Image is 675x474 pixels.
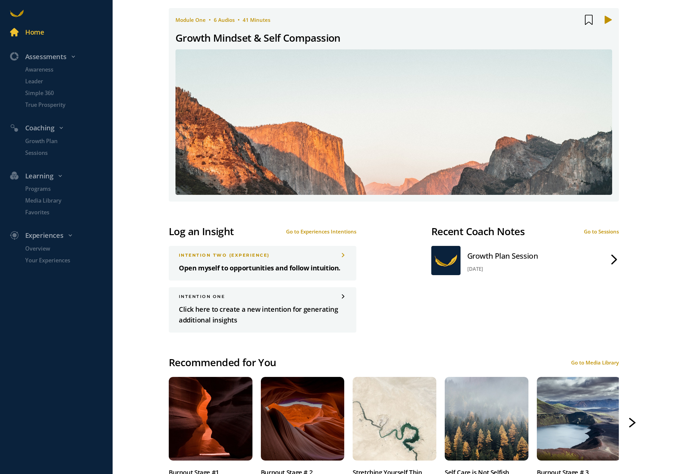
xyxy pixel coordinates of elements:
a: module one6 Audios41 MinutesGrowth Mindset & Self Compassion [169,8,619,201]
div: INTENTION one [179,294,346,299]
p: Overview [25,245,111,253]
img: 5ffd683f75b04f9fae80780a_1697608424.jpg [175,49,612,195]
p: Your Experiences [25,256,111,265]
div: Go to Sessions [584,228,619,235]
p: Click here to create a new intention for generating additional insights [179,304,346,326]
a: Growth Plan [15,137,113,145]
a: Favorites [15,208,113,217]
div: Go to Experiences Intentions [286,228,356,235]
a: Programs [15,185,113,193]
p: Awareness [25,66,111,74]
img: abroad-gold.png [431,246,461,275]
div: Growth Plan Session [467,249,538,263]
div: Recent Coach Notes [431,223,525,240]
a: Media Library [15,197,113,205]
a: True Prosperity [15,101,113,109]
p: Sessions [25,149,111,157]
div: Log an Insight [169,223,234,240]
p: Open myself to opportunities and follow intuition. [179,263,346,274]
a: Awareness [15,66,113,74]
div: Growth Mindset & Self Compassion [175,30,341,46]
a: Growth Plan Session[DATE] [431,246,619,275]
p: Simple 360 [25,89,111,97]
p: Media Library [25,197,111,205]
div: Coaching [5,123,116,134]
div: Home [25,27,44,38]
p: Leader [25,77,111,86]
div: Recommended for You [169,354,276,371]
a: Simple 360 [15,89,113,97]
a: Leader [15,77,113,86]
div: Go to Media Library [571,359,619,366]
p: Programs [25,185,111,193]
p: True Prosperity [25,101,111,109]
div: Learning [5,171,116,182]
a: Your Experiences [15,256,113,265]
a: INTENTION two (Experience)Open myself to opportunities and follow intuition. [169,246,356,281]
span: module one [175,16,206,23]
span: 41 Minutes [243,16,270,23]
span: 6 Audios [214,16,235,23]
a: Overview [15,245,113,253]
div: INTENTION two (Experience) [179,253,346,258]
p: Growth Plan [25,137,111,145]
div: Assessments [5,51,116,62]
div: Experiences [5,230,116,241]
p: Favorites [25,208,111,217]
a: INTENTION oneClick here to create a new intention for generating additional insights [169,287,356,333]
div: [DATE] [467,265,538,272]
a: Sessions [15,149,113,157]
